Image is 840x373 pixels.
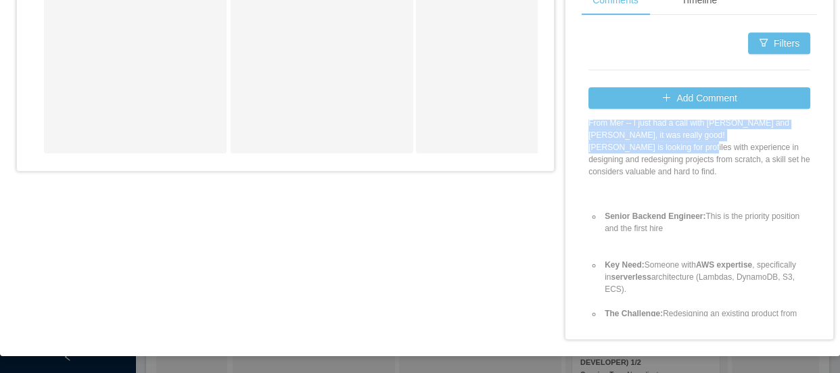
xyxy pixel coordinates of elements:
strong: Key Need: [605,260,645,270]
p: From Mer -- I just had a call with [PERSON_NAME] and [PERSON_NAME], it was really good! [PERSON_N... [588,117,810,178]
strong: The Challenge: [605,309,663,318]
button: icon: plusAdd Comment [588,87,810,109]
li: Someone with , specifically in architecture (Lambdas, DynamoDB, S3, ECS). [602,259,810,295]
li: This is the priority position and the first hire [602,210,810,234]
strong: AWS expertise [696,260,752,270]
strong: serverless [611,272,651,282]
strong: Senior Backend Engineer: [605,212,705,221]
li: Redesigning an existing product from the ground up for a new vertical, which requires a profile t... [602,307,810,344]
button: icon: filterFilters [748,32,810,54]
